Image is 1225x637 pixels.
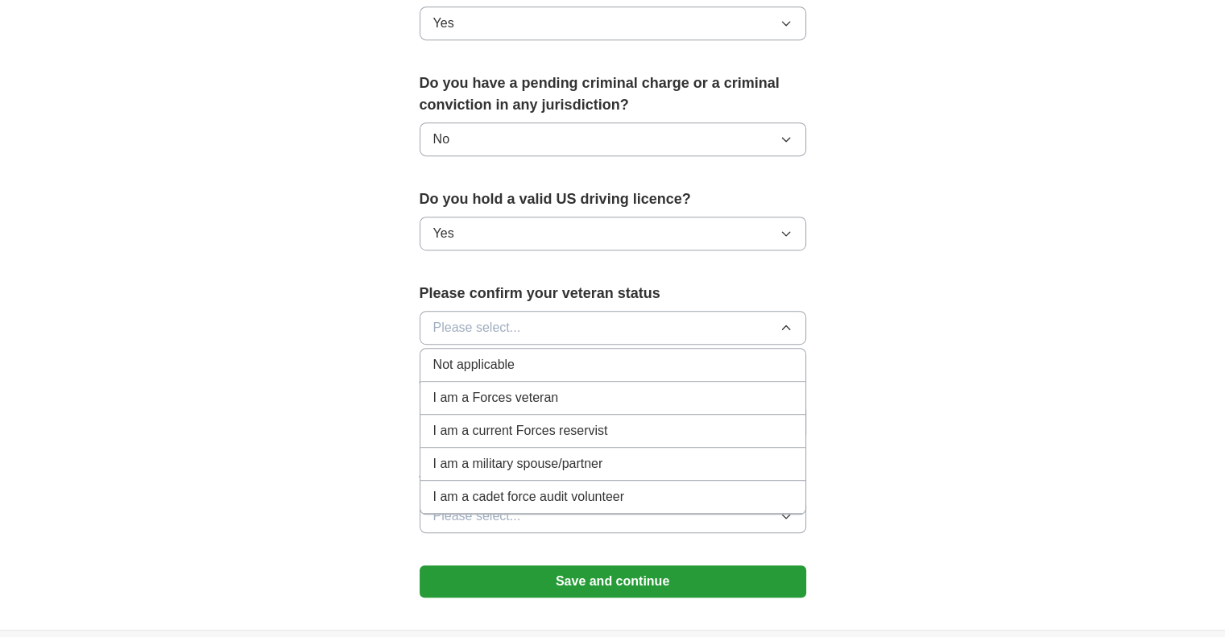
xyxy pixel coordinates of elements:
[433,14,454,33] span: Yes
[433,507,521,526] span: Please select...
[433,130,449,149] span: No
[420,311,806,345] button: Please select...
[433,388,559,407] span: I am a Forces veteran
[420,499,806,533] button: Please select...
[433,421,608,441] span: I am a current Forces reservist
[433,454,603,474] span: I am a military spouse/partner
[420,565,806,598] button: Save and continue
[420,72,806,116] label: Do you have a pending criminal charge or a criminal conviction in any jurisdiction?
[433,224,454,243] span: Yes
[433,318,521,337] span: Please select...
[420,217,806,250] button: Yes
[420,6,806,40] button: Yes
[433,487,624,507] span: I am a cadet force audit volunteer
[433,355,515,374] span: Not applicable
[420,188,806,210] label: Do you hold a valid US driving licence?
[420,283,806,304] label: Please confirm your veteran status
[420,122,806,156] button: No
